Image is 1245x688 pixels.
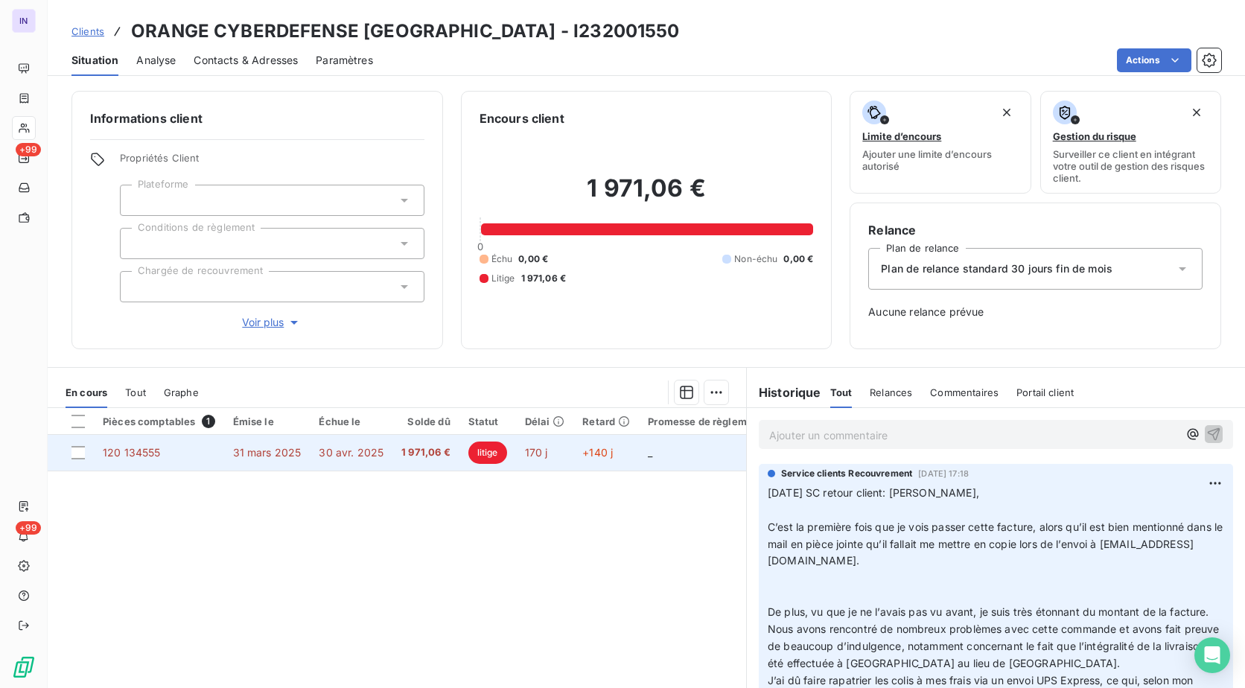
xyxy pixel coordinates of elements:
[648,415,762,427] div: Promesse de règlement
[71,53,118,68] span: Situation
[468,415,507,427] div: Statut
[918,469,969,478] span: [DATE] 17:18
[881,261,1112,276] span: Plan de relance standard 30 jours fin de mois
[233,415,302,427] div: Émise le
[12,9,36,33] div: IN
[525,446,548,459] span: 170 j
[133,194,144,207] input: Ajouter une valeur
[870,386,912,398] span: Relances
[518,252,548,266] span: 0,00 €
[103,446,161,459] span: 120 134555
[768,520,1226,567] span: C’est la première fois que je vois passer cette facture, alors qu’il est bien mentionné dans le m...
[12,655,36,679] img: Logo LeanPay
[491,252,513,266] span: Échu
[868,305,1203,319] span: Aucune relance prévue
[491,272,515,285] span: Litige
[133,280,144,293] input: Ajouter une valeur
[401,445,450,460] span: 1 971,06 €
[480,173,814,218] h2: 1 971,06 €
[120,152,424,173] span: Propriétés Client
[16,521,41,535] span: +99
[1117,48,1191,72] button: Actions
[525,415,565,427] div: Délai
[781,467,912,480] span: Service clients Recouvrement
[648,446,652,459] span: _
[477,241,483,252] span: 0
[930,386,999,398] span: Commentaires
[1053,130,1136,142] span: Gestion du risque
[747,383,821,401] h6: Historique
[319,415,383,427] div: Échue le
[1016,386,1074,398] span: Portail client
[125,386,146,398] span: Tout
[862,130,941,142] span: Limite d’encours
[1053,148,1209,184] span: Surveiller ce client en intégrant votre outil de gestion des risques client.
[71,25,104,37] span: Clients
[90,109,424,127] h6: Informations client
[521,272,567,285] span: 1 971,06 €
[768,605,1223,669] span: De plus, vu que je ne l’avais pas vu avant, je suis très étonnant du montant de la facture. Nous ...
[868,221,1203,239] h6: Relance
[194,53,298,68] span: Contacts & Adresses
[401,415,450,427] div: Solde dû
[66,386,107,398] span: En cours
[734,252,777,266] span: Non-échu
[783,252,813,266] span: 0,00 €
[136,53,176,68] span: Analyse
[1040,91,1221,194] button: Gestion du risqueSurveiller ce client en intégrant votre outil de gestion des risques client.
[316,53,373,68] span: Paramètres
[480,109,564,127] h6: Encours client
[830,386,853,398] span: Tout
[233,446,302,459] span: 31 mars 2025
[131,18,680,45] h3: ORANGE CYBERDEFENSE [GEOGRAPHIC_DATA] - I232001550
[120,314,424,331] button: Voir plus
[103,415,215,428] div: Pièces comptables
[16,143,41,156] span: +99
[71,24,104,39] a: Clients
[1194,637,1230,673] div: Open Intercom Messenger
[202,415,215,428] span: 1
[850,91,1031,194] button: Limite d’encoursAjouter une limite d’encours autorisé
[582,415,630,427] div: Retard
[468,442,507,464] span: litige
[319,446,383,459] span: 30 avr. 2025
[582,446,613,459] span: +140 j
[768,486,979,499] span: [DATE] SC retour client: [PERSON_NAME],
[164,386,199,398] span: Graphe
[133,237,144,250] input: Ajouter une valeur
[862,148,1018,172] span: Ajouter une limite d’encours autorisé
[242,315,302,330] span: Voir plus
